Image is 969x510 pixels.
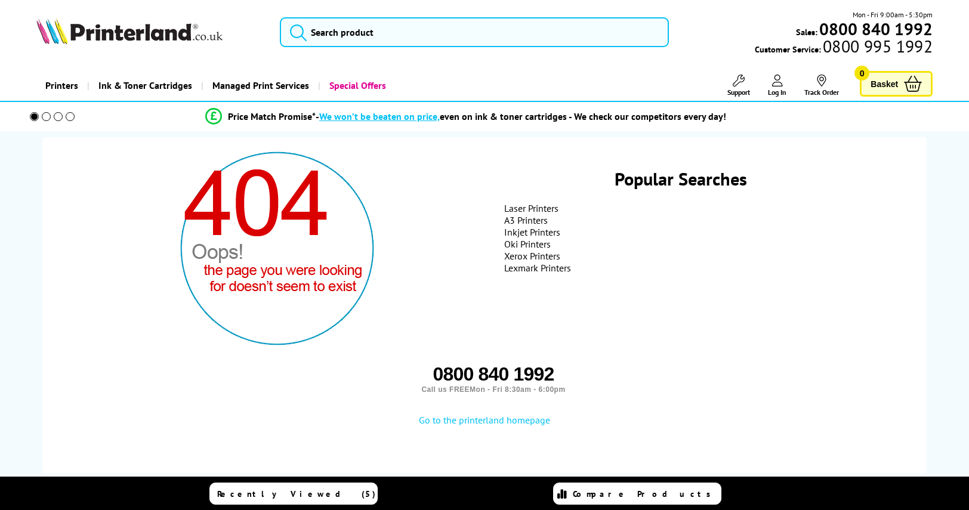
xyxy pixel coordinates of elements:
span: Recently Viewed (5) [217,489,376,499]
a: Laser Printers [504,202,558,214]
span: Mon - Fri 9:00am - 5:30pm [853,9,933,20]
img: Printerland Logo [36,18,223,44]
li: modal_Promise [13,106,918,127]
span: Ink & Toner Cartridges [98,70,192,101]
a: Printers [36,70,87,101]
span: We won’t be beaten on price, [319,110,440,122]
a: Support [727,75,750,97]
h1: Popular Searches [484,167,877,190]
b: 0800 840 1992 [819,18,933,40]
span: 0800 840 1992 [403,363,565,396]
span: Basket [871,76,898,92]
span: Support [727,88,750,97]
a: Printerland Logo [36,18,265,47]
span: Compare Products [573,489,717,499]
span: Customer Service: [755,41,933,55]
a: Ink & Toner Cartridges [87,70,201,101]
span: 0 [854,66,869,81]
span: Log In [768,88,786,97]
span: Price Match Promise* [228,110,316,122]
a: Compare Products [553,483,721,505]
a: Managed Print Services [201,70,318,101]
span: 0800 995 1992 [821,41,933,52]
div: - even on ink & toner cartridges - We check our competitors every day! [316,110,726,122]
a: A3 Printers [504,214,548,226]
a: Go to the printerland homepage [419,414,550,426]
a: Xerox Printers [504,250,560,262]
span: Mon - Fri 8:30am - 6:00pm [421,385,565,394]
a: Lexmark Printers [504,262,571,274]
a: Track Order [804,75,839,97]
a: Basket 0 [860,71,933,97]
input: Search product [280,17,669,47]
a: Recently Viewed (5) [209,483,378,505]
a: Log In [768,75,786,97]
a: 0800 840 1992 [817,23,933,35]
span: Sales: [796,26,817,38]
a: Special Offers [318,70,395,101]
a: Oki Printers [504,238,551,250]
a: Inkjet Printers [504,226,560,238]
span: Call us FREE [421,385,470,394]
